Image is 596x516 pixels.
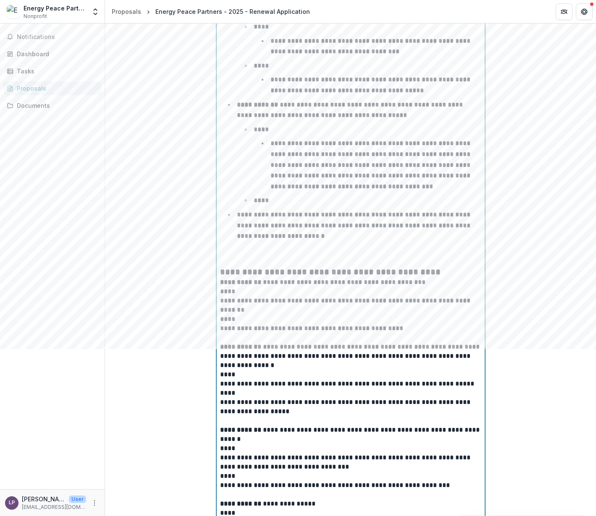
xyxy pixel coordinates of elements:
img: Energy Peace Partners [7,5,20,18]
span: Nonprofit [24,13,47,20]
div: Dashboard [17,50,95,58]
a: Tasks [3,64,101,78]
button: Open entity switcher [89,3,101,20]
button: Partners [556,3,572,20]
p: [EMAIL_ADDRESS][DOMAIN_NAME] [22,503,86,511]
button: Notifications [3,30,101,44]
nav: breadcrumb [108,5,313,18]
span: Notifications [17,34,98,41]
div: Proposals [17,84,95,93]
p: User [69,495,86,503]
a: Documents [3,99,101,112]
button: Get Help [576,3,593,20]
a: Proposals [3,81,101,95]
div: Energy Peace Partners - 2025 - Renewal Application [155,7,310,16]
a: Dashboard [3,47,101,61]
div: Proposals [112,7,141,16]
div: Tasks [17,67,95,76]
div: Lindsey Padjen [9,500,15,506]
div: Documents [17,101,95,110]
p: [PERSON_NAME] [22,495,66,503]
div: Energy Peace Partners [24,4,86,13]
button: More [89,498,100,508]
a: Proposals [108,5,144,18]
